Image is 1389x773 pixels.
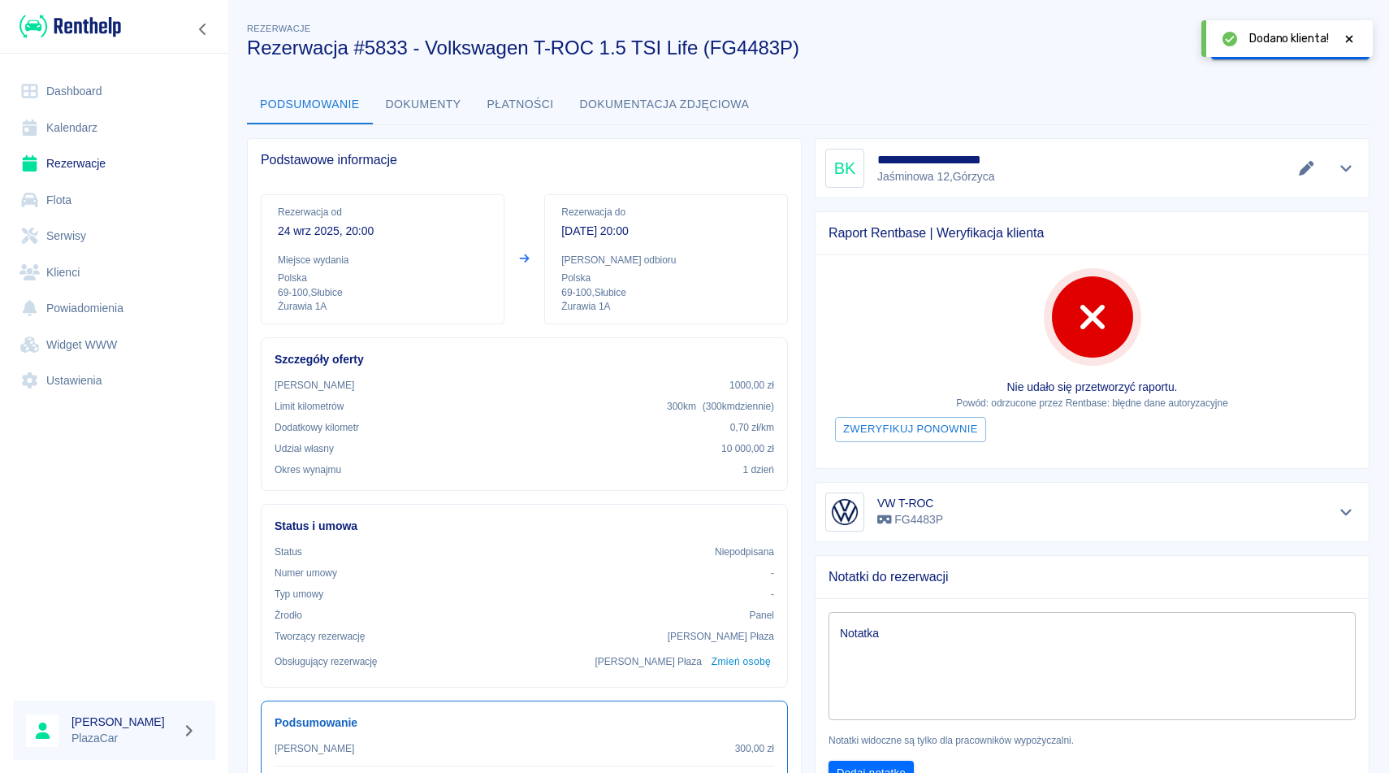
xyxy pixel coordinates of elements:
[595,654,702,669] p: [PERSON_NAME] Płaza
[278,223,487,240] p: 24 wrz 2025, 20:00
[275,462,341,477] p: Okres wynajmu
[829,733,1356,748] p: Notatki widoczne są tylko dla pracowników wypożyczalni.
[668,629,774,644] p: [PERSON_NAME] Płaza
[877,495,943,511] h6: VW T-ROC
[261,152,788,168] span: Podstawowe informacje
[275,378,354,393] p: [PERSON_NAME]
[729,378,774,393] p: 1000,00 zł
[275,714,774,732] h6: Podsumowanie
[13,218,215,254] a: Serwisy
[247,24,310,33] span: Rezerwacje
[275,629,365,644] p: Tworzący rezerwację
[191,19,215,40] button: Zwiń nawigację
[829,569,1356,585] span: Notatki do rezerwacji
[13,145,215,182] a: Rezerwacje
[829,379,1356,396] p: Nie udało się przetworzyć raportu.
[877,511,943,528] p: FG4483P
[247,85,373,124] button: Podsumowanie
[13,182,215,219] a: Flota
[561,205,771,219] p: Rezerwacja do
[275,518,774,535] h6: Status i umowa
[275,566,337,580] p: Numer umowy
[1333,501,1360,523] button: Pokaż szczegóły
[825,149,864,188] div: BK
[474,85,567,124] button: Płatności
[278,300,487,314] p: Żurawia 1A
[278,285,487,300] p: 69-100 , Słubice
[561,253,771,267] p: [PERSON_NAME] odbioru
[275,351,774,368] h6: Szczegóły oferty
[721,441,774,456] p: 10 000,00 zł
[275,608,302,623] p: Żrodło
[13,73,215,110] a: Dashboard
[13,13,121,40] a: Renthelp logo
[561,300,771,314] p: Żurawia 1A
[275,587,323,601] p: Typ umowy
[13,110,215,146] a: Kalendarz
[275,741,354,756] p: [PERSON_NAME]
[829,496,861,528] img: Image
[275,399,344,414] p: Limit kilometrów
[829,396,1356,410] p: Powód: odrzucone przez Rentbase: błędne dane autoryzacyjne
[1333,157,1360,180] button: Pokaż szczegóły
[71,714,175,730] h6: [PERSON_NAME]
[567,85,763,124] button: Dokumentacja zdjęciowa
[19,13,121,40] img: Renthelp logo
[373,85,474,124] button: Dokumenty
[561,285,771,300] p: 69-100 , Słubice
[275,420,359,435] p: Dodatkowy kilometr
[13,327,215,363] a: Widget WWW
[275,441,334,456] p: Udział własny
[835,417,986,442] button: Zweryfikuj ponownie
[743,462,774,477] p: 1 dzień
[750,608,775,623] p: Panel
[771,587,774,601] p: -
[1249,30,1329,47] span: Dodano klienta!
[730,420,774,435] p: 0,70 zł /km
[561,271,771,285] p: Polska
[708,650,774,674] button: Zmień osobę
[275,654,378,669] p: Obsługujący rezerwację
[703,401,774,412] span: ( 300 km dziennie )
[667,399,774,414] p: 300 km
[735,741,774,756] p: 300,00 zł
[877,168,1006,185] p: Jaśminowa 12 , Górzyca
[771,566,774,580] p: -
[13,254,215,291] a: Klienci
[13,290,215,327] a: Powiadomienia
[71,730,175,747] p: PlazaCar
[278,271,487,285] p: Polska
[829,225,1356,241] span: Raport Rentbase | Weryfikacja klienta
[247,37,1198,59] h3: Rezerwacja #5833 - Volkswagen T-ROC 1.5 TSI Life (FG4483P)
[715,545,774,559] p: Niepodpisana
[561,223,771,240] p: [DATE] 20:00
[278,205,487,219] p: Rezerwacja od
[1293,157,1320,180] button: Edytuj dane
[278,253,487,267] p: Miejsce wydania
[275,545,302,559] p: Status
[13,363,215,399] a: Ustawienia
